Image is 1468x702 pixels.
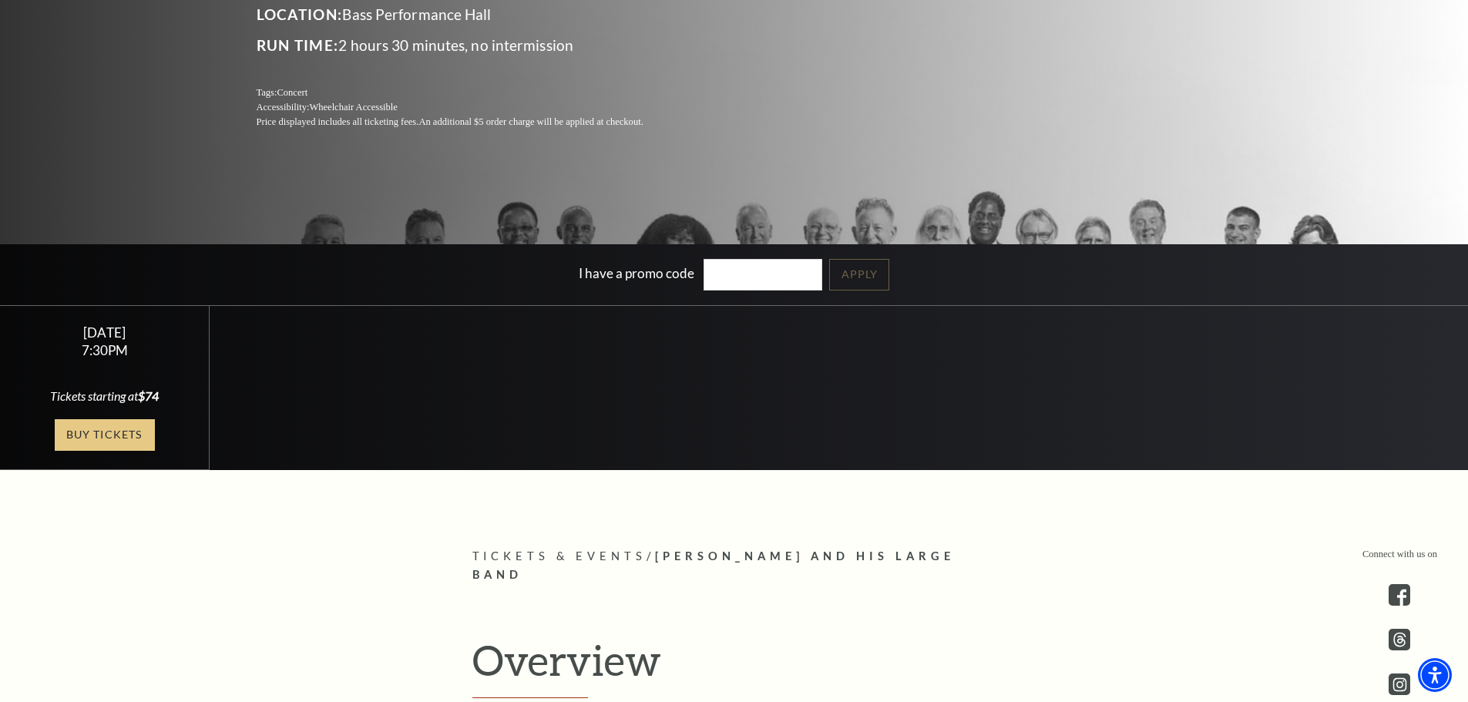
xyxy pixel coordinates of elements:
div: Accessibility Menu [1418,658,1452,692]
a: facebook - open in a new tab [1389,584,1410,606]
span: Concert [277,87,307,98]
h2: Overview [472,635,996,698]
span: Location: [257,5,343,23]
p: Price displayed includes all ticketing fees. [257,115,680,129]
p: Accessibility: [257,100,680,115]
div: 7:30PM [18,344,191,357]
span: Run Time: [257,36,339,54]
span: Wheelchair Accessible [309,102,397,113]
span: An additional $5 order charge will be applied at checkout. [418,116,643,127]
p: Bass Performance Hall [257,2,680,27]
span: [PERSON_NAME] and his Large Band [472,549,956,582]
a: instagram - open in a new tab [1389,673,1410,695]
label: I have a promo code [579,265,694,281]
div: [DATE] [18,324,191,341]
div: Tickets starting at [18,388,191,405]
a: Buy Tickets [55,419,155,451]
p: / [472,547,996,586]
p: 2 hours 30 minutes, no intermission [257,33,680,58]
p: Connect with us on [1362,547,1437,562]
span: $74 [138,388,159,403]
p: Tags: [257,86,680,100]
a: threads.com - open in a new tab [1389,629,1410,650]
span: Tickets & Events [472,549,647,563]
